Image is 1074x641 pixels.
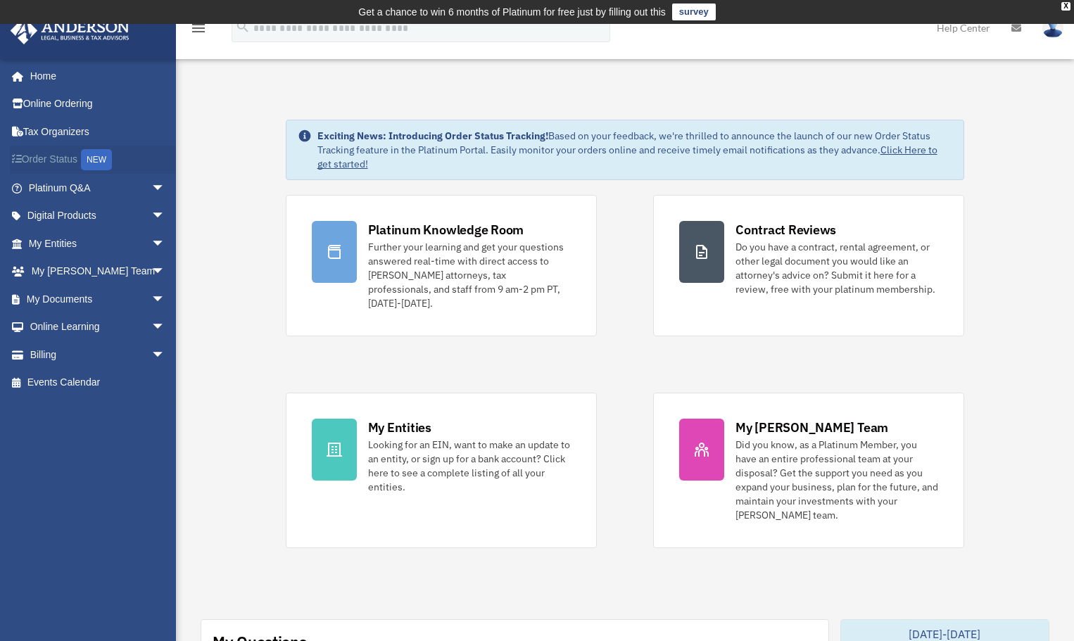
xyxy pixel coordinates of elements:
img: User Pic [1042,18,1063,38]
a: My Entities Looking for an EIN, want to make an update to an entity, or sign up for a bank accoun... [286,393,597,548]
div: My [PERSON_NAME] Team [735,419,888,436]
a: Digital Productsarrow_drop_down [10,202,187,230]
span: arrow_drop_down [151,313,179,342]
a: Online Learningarrow_drop_down [10,313,187,341]
i: menu [190,20,207,37]
div: Based on your feedback, we're thrilled to announce the launch of our new Order Status Tracking fe... [317,129,953,171]
img: Anderson Advisors Platinum Portal [6,17,134,44]
span: arrow_drop_down [151,341,179,369]
div: Do you have a contract, rental agreement, or other legal document you would like an attorney's ad... [735,240,938,296]
a: Platinum Knowledge Room Further your learning and get your questions answered real-time with dire... [286,195,597,336]
div: close [1061,2,1070,11]
a: My Documentsarrow_drop_down [10,285,187,313]
a: Order StatusNEW [10,146,187,174]
a: Platinum Q&Aarrow_drop_down [10,174,187,202]
a: menu [190,25,207,37]
span: arrow_drop_down [151,229,179,258]
a: Click Here to get started! [317,144,937,170]
div: My Entities [368,419,431,436]
div: NEW [81,149,112,170]
div: Further your learning and get your questions answered real-time with direct access to [PERSON_NAM... [368,240,571,310]
div: Platinum Knowledge Room [368,221,524,239]
a: My [PERSON_NAME] Teamarrow_drop_down [10,258,187,286]
div: Looking for an EIN, want to make an update to an entity, or sign up for a bank account? Click her... [368,438,571,494]
span: arrow_drop_down [151,258,179,286]
a: Events Calendar [10,369,187,397]
a: survey [672,4,716,20]
div: Did you know, as a Platinum Member, you have an entire professional team at your disposal? Get th... [735,438,938,522]
a: Online Ordering [10,90,187,118]
a: My [PERSON_NAME] Team Did you know, as a Platinum Member, you have an entire professional team at... [653,393,964,548]
a: Home [10,62,179,90]
strong: Exciting News: Introducing Order Status Tracking! [317,129,548,142]
a: My Entitiesarrow_drop_down [10,229,187,258]
i: search [235,19,251,34]
div: Get a chance to win 6 months of Platinum for free just by filling out this [358,4,666,20]
span: arrow_drop_down [151,285,179,314]
span: arrow_drop_down [151,202,179,231]
a: Billingarrow_drop_down [10,341,187,369]
span: arrow_drop_down [151,174,179,203]
a: Tax Organizers [10,118,187,146]
a: Contract Reviews Do you have a contract, rental agreement, or other legal document you would like... [653,195,964,336]
div: Contract Reviews [735,221,836,239]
